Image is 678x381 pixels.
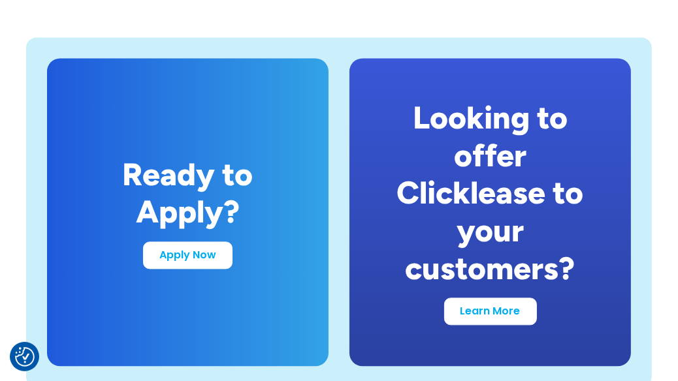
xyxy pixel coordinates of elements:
img: Revisit consent button [15,347,35,367]
a: Learn More [444,297,537,325]
div: Ready to Apply? [78,156,297,231]
button: Consent Preferences [15,347,35,367]
div: Looking to offer Clicklease to your customers? [381,99,600,287]
a: Apply Now [143,241,233,269]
